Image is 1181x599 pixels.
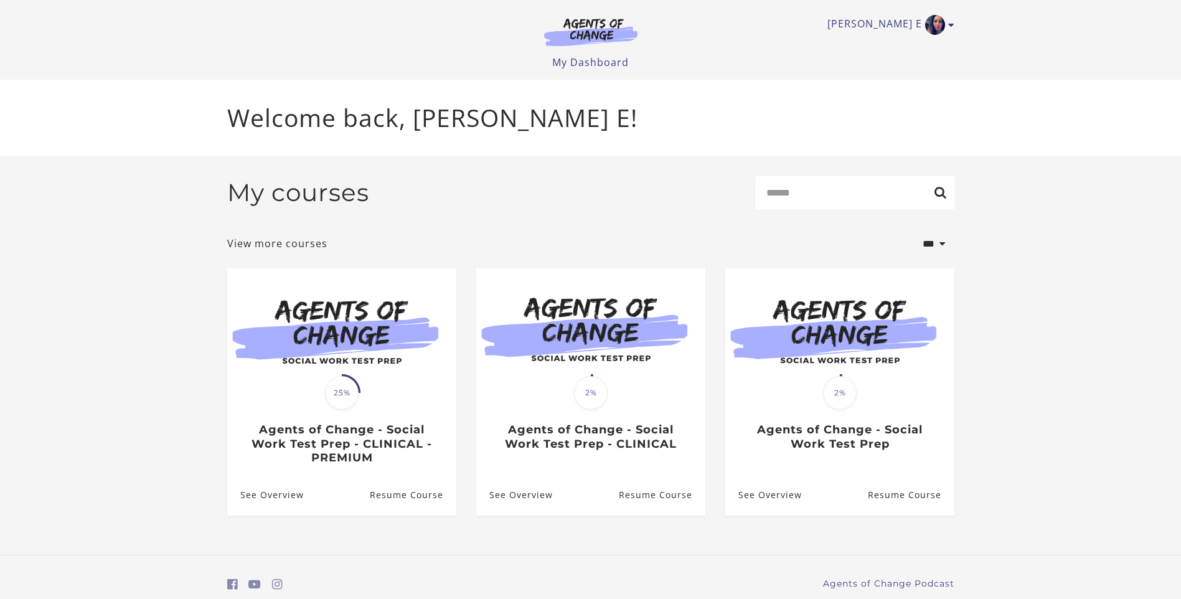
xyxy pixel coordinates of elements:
[240,423,443,465] h3: Agents of Change - Social Work Test Prep - CLINICAL - PREMIUM
[738,423,941,451] h3: Agents of Change - Social Work Test Prep
[476,474,553,515] a: Agents of Change - Social Work Test Prep - CLINICAL: See Overview
[369,474,456,515] a: Agents of Change - Social Work Test Prep - CLINICAL - PREMIUM: Resume Course
[272,578,283,590] i: https://www.instagram.com/agentsofchangeprep/ (Open in a new window)
[823,376,857,410] span: 2%
[227,474,304,515] a: Agents of Change - Social Work Test Prep - CLINICAL - PREMIUM: See Overview
[489,423,692,451] h3: Agents of Change - Social Work Test Prep - CLINICAL
[823,577,954,590] a: Agents of Change Podcast
[272,575,283,593] a: https://www.instagram.com/agentsofchangeprep/ (Open in a new window)
[248,578,261,590] i: https://www.youtube.com/c/AgentsofChangeTestPrepbyMeaganMitchell (Open in a new window)
[552,55,629,69] a: My Dashboard
[325,376,359,410] span: 25%
[227,575,238,593] a: https://www.facebook.com/groups/aswbtestprep (Open in a new window)
[618,474,705,515] a: Agents of Change - Social Work Test Prep - CLINICAL: Resume Course
[531,17,651,46] img: Agents of Change Logo
[725,474,802,515] a: Agents of Change - Social Work Test Prep: See Overview
[227,578,238,590] i: https://www.facebook.com/groups/aswbtestprep (Open in a new window)
[248,575,261,593] a: https://www.youtube.com/c/AgentsofChangeTestPrepbyMeaganMitchell (Open in a new window)
[227,100,954,136] p: Welcome back, [PERSON_NAME] E!
[827,15,948,35] a: Toggle menu
[227,236,327,251] a: View more courses
[574,376,608,410] span: 2%
[227,178,369,207] h2: My courses
[867,474,954,515] a: Agents of Change - Social Work Test Prep: Resume Course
